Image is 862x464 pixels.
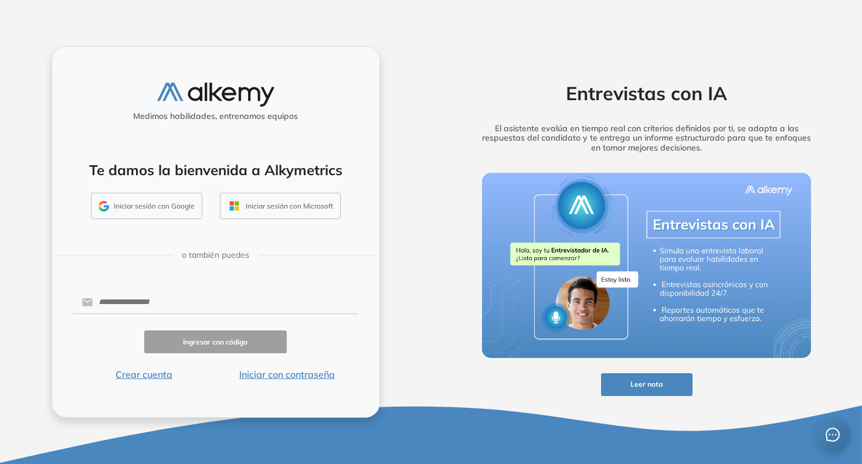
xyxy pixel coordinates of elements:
h5: El asistente evalúa en tiempo real con criterios definidos por ti, se adapta a las respuestas del... [464,124,830,153]
img: img-more-info [482,173,812,358]
h4: Te damos la bienvenida a Alkymetrics [67,162,364,179]
img: OUTLOOK_ICON [228,199,241,213]
button: Iniciar sesión con Google [91,193,202,220]
button: Iniciar sesión con Microsoft [220,193,341,220]
img: logo-alkemy [157,83,274,107]
h5: Medimos habilidades, entrenamos equipos [57,111,375,121]
span: message [826,428,840,442]
h2: Entrevistas con IA [464,82,830,104]
button: Iniciar con contraseña [215,367,358,381]
button: Ingresar con código [144,330,287,353]
span: o también puedes [182,249,249,261]
button: Crear cuenta [73,367,216,381]
img: GMAIL_ICON [99,201,109,211]
button: Leer nota [601,373,693,396]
